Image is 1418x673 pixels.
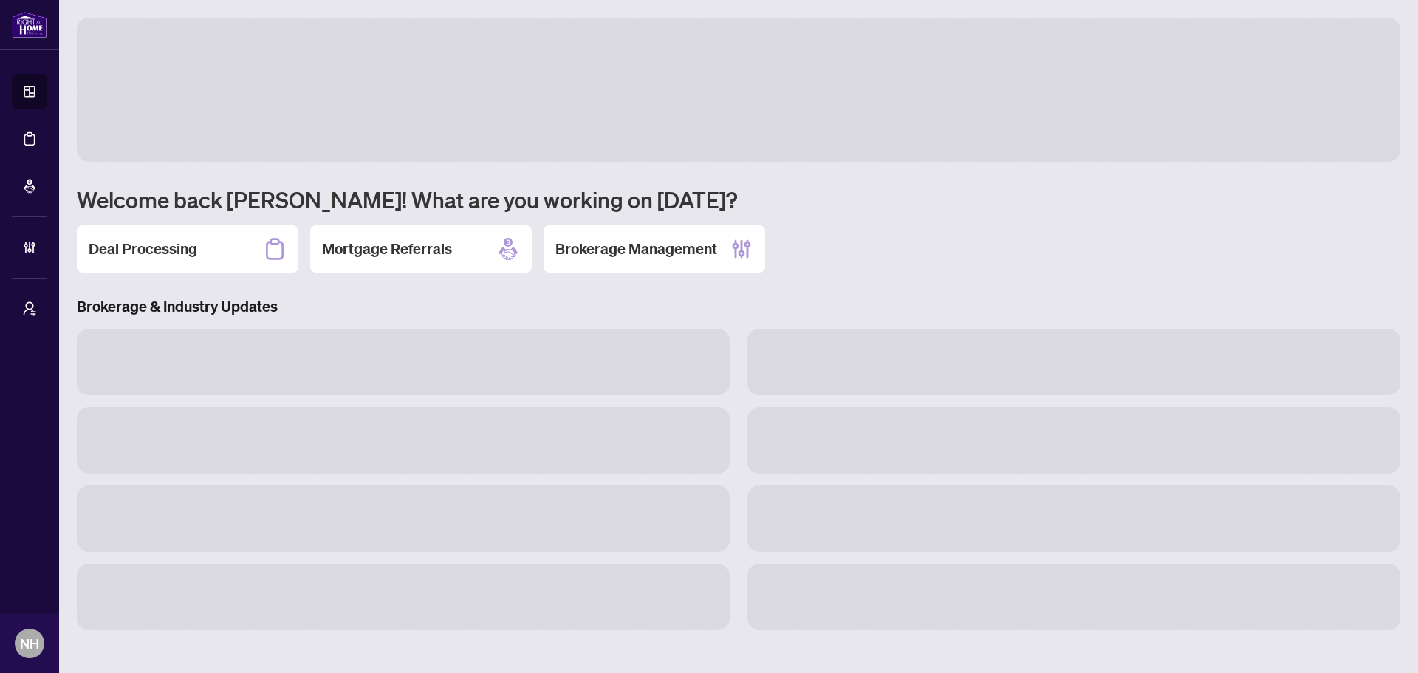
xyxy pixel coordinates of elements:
[322,239,452,259] h2: Mortgage Referrals
[20,633,39,654] span: NH
[555,239,717,259] h2: Brokerage Management
[77,296,1400,317] h3: Brokerage & Industry Updates
[22,301,37,316] span: user-switch
[89,239,197,259] h2: Deal Processing
[77,185,1400,213] h1: Welcome back [PERSON_NAME]! What are you working on [DATE]?
[12,11,47,38] img: logo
